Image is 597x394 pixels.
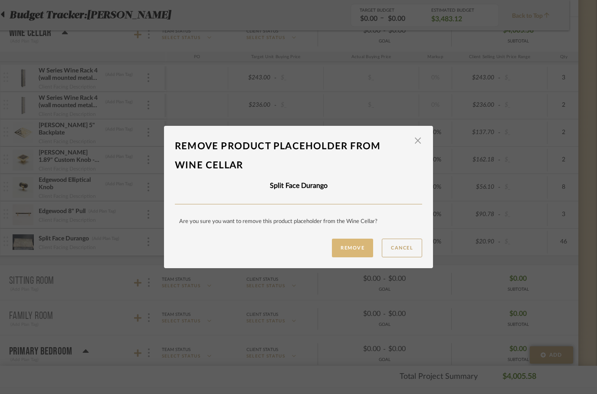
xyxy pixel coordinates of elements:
b: Split Face Durango [270,182,328,189]
div: Remove product placeholder From Wine Cellar [175,137,422,175]
div: Are you sure you want to remove this product placeholder from the Wine Cellar ? [175,217,422,226]
button: Remove [332,239,373,257]
button: Cancel [382,239,422,257]
button: Close [409,132,426,150]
